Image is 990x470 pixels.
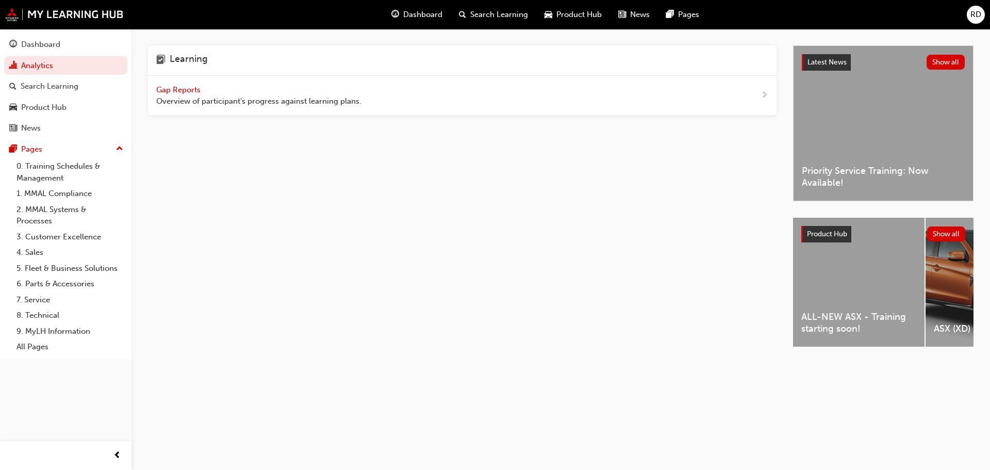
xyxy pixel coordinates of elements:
[4,77,127,96] a: Search Learning
[4,56,127,75] a: Analytics
[4,140,127,159] button: Pages
[610,4,658,25] a: news-iconNews
[12,292,127,308] a: 7. Service
[4,35,127,54] a: Dashboard
[21,102,67,114] div: Product Hub
[12,261,127,277] a: 5. Fleet & Business Solutions
[9,82,16,91] span: search-icon
[761,89,768,102] span: next-icon
[9,124,17,133] span: news-icon
[9,40,17,50] span: guage-icon
[156,95,361,107] span: Overview of participant's progress against learning plans.
[4,33,127,140] button: DashboardAnalyticsSearch LearningProduct HubNews
[678,9,699,21] span: Pages
[383,4,451,25] a: guage-iconDashboard
[459,8,466,21] span: search-icon
[630,9,650,21] span: News
[148,76,777,116] a: Gap Reports Overview of participant's progress against learning plans.next-icon
[21,122,41,134] div: News
[618,8,626,21] span: news-icon
[801,226,965,242] a: Product HubShow all
[556,9,602,21] span: Product Hub
[12,229,127,245] a: 3. Customer Excellence
[807,58,847,67] span: Latest News
[21,143,42,155] div: Pages
[5,8,124,21] img: mmal
[9,145,17,154] span: pages-icon
[391,8,399,21] span: guage-icon
[12,276,127,292] a: 6. Parts & Accessories
[156,85,203,94] span: Gap Reports
[113,449,121,462] span: prev-icon
[21,39,60,51] div: Dashboard
[927,226,966,241] button: Show all
[12,158,127,186] a: 0. Training Schedules & Management
[470,9,528,21] span: Search Learning
[9,61,17,71] span: chart-icon
[807,230,847,238] span: Product Hub
[21,80,78,92] div: Search Learning
[793,218,925,347] a: ALL-NEW ASX - Training starting soon!
[12,186,127,202] a: 1. MMAL Compliance
[403,9,442,21] span: Dashboard
[451,4,536,25] a: search-iconSearch Learning
[9,103,17,112] span: car-icon
[4,98,127,117] a: Product Hub
[802,165,965,188] span: Priority Service Training: Now Available!
[12,323,127,339] a: 9. MyLH Information
[12,307,127,323] a: 8. Technical
[156,54,166,67] span: learning-icon
[802,54,965,71] a: Latest NewsShow all
[12,339,127,355] a: All Pages
[970,9,981,21] span: RD
[4,119,127,138] a: News
[927,55,965,70] button: Show all
[666,8,674,21] span: pages-icon
[116,142,123,156] span: up-icon
[967,6,985,24] button: RD
[170,54,208,67] h4: Learning
[536,4,610,25] a: car-iconProduct Hub
[793,45,973,201] a: Latest NewsShow allPriority Service Training: Now Available!
[12,202,127,229] a: 2. MMAL Systems & Processes
[12,245,127,261] a: 4. Sales
[544,8,552,21] span: car-icon
[801,311,916,334] span: ALL-NEW ASX - Training starting soon!
[658,4,707,25] a: pages-iconPages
